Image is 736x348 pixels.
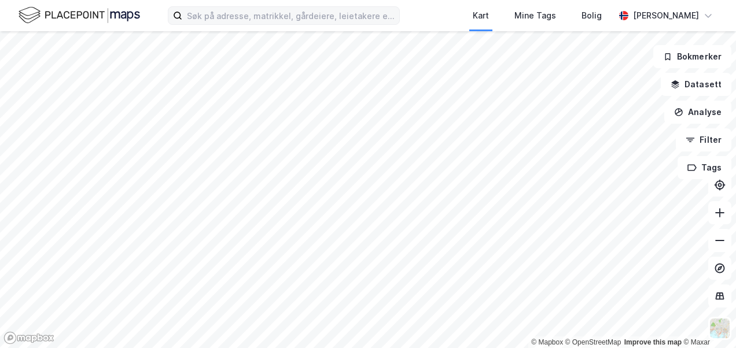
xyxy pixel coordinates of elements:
a: OpenStreetMap [565,338,621,346]
div: Mine Tags [514,9,556,23]
button: Analyse [664,101,731,124]
a: Mapbox [531,338,563,346]
button: Bokmerker [653,45,731,68]
button: Filter [676,128,731,151]
div: Kart [473,9,489,23]
div: [PERSON_NAME] [633,9,699,23]
button: Tags [678,156,731,179]
a: Mapbox homepage [3,331,54,345]
button: Datasett [661,73,731,96]
div: Bolig [582,9,602,23]
img: logo.f888ab2527a4732fd821a326f86c7f29.svg [19,5,140,25]
input: Søk på adresse, matrikkel, gårdeiere, leietakere eller personer [182,7,399,24]
iframe: Chat Widget [678,293,736,348]
a: Improve this map [624,338,682,346]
